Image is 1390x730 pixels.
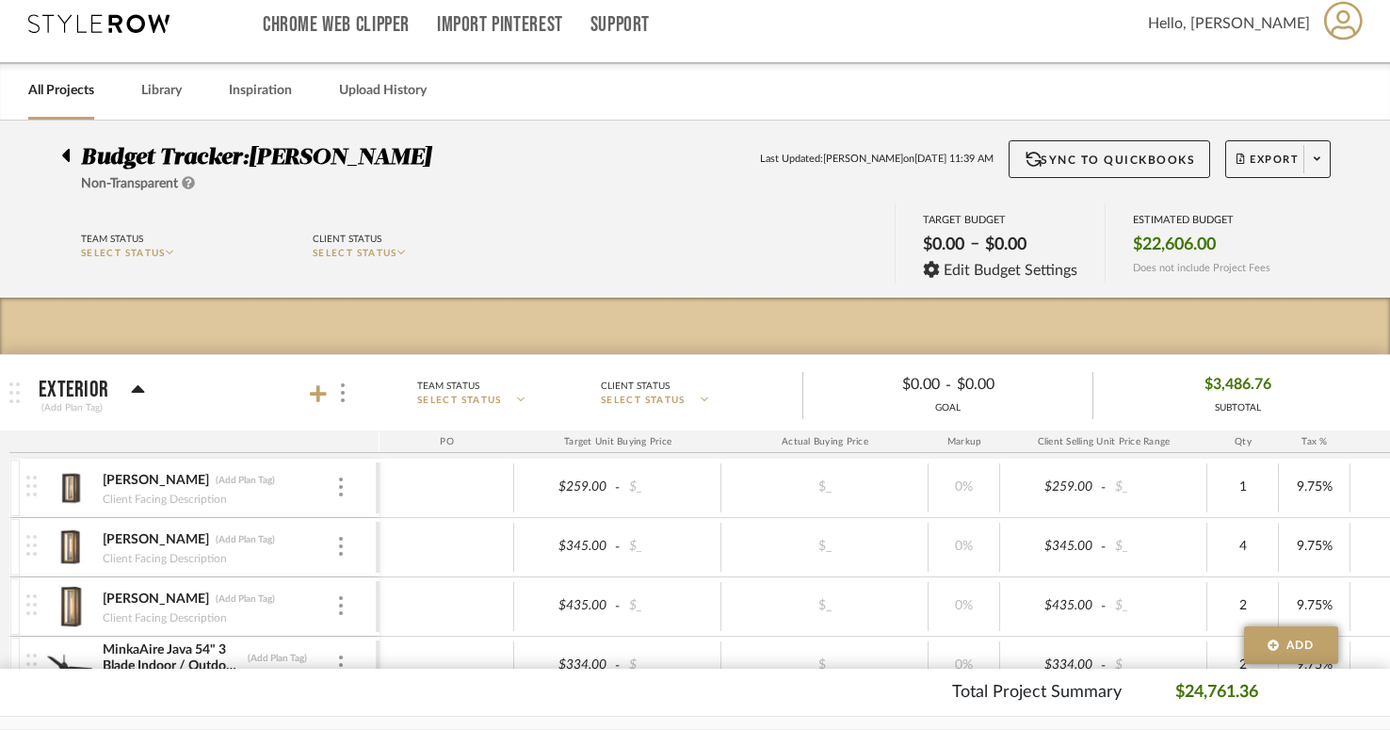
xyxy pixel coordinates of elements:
[1148,12,1310,35] span: Hello, [PERSON_NAME]
[81,249,166,258] span: SELECT STATUS
[1006,592,1098,620] div: $435.00
[339,78,427,104] a: Upload History
[1109,652,1202,679] div: $_
[1285,652,1344,679] div: 9.75%
[102,591,210,608] div: [PERSON_NAME]
[1109,474,1202,501] div: $_
[102,472,210,490] div: [PERSON_NAME]
[46,643,92,689] img: a996f38b-1351-4688-b06a-eac561700edc_50x50.jpg
[39,399,105,416] div: (Add Plan Tag)
[623,533,716,560] div: $_
[1204,401,1271,415] div: SUBTOTAL
[1133,214,1270,226] div: ESTIMATED BUDGET
[934,652,994,679] div: 0%
[946,374,951,397] span: -
[1213,474,1272,501] div: 1
[612,657,623,675] span: -
[1207,430,1279,453] div: Qty
[102,641,242,675] div: MinkaAire Java 54" 3 Blade Indoor / Outdoor Ceiling Fan
[903,152,914,168] span: on
[437,17,563,33] a: Import Pinterest
[773,533,877,560] div: $_
[970,234,979,261] span: –
[26,476,37,496] img: vertical-grip.svg
[929,430,1000,453] div: Markup
[339,478,343,496] img: 3dots-v.svg
[1204,370,1271,399] span: $3,486.76
[934,533,994,560] div: 0%
[979,229,1032,261] div: $0.00
[1133,235,1216,255] span: $22,606.00
[263,17,410,33] a: Chrome Web Clipper
[341,383,345,402] img: 3dots-v.svg
[590,17,650,33] a: Support
[1244,626,1338,664] button: Add
[9,430,1390,715] div: Exterior(Add Plan Tag)Team StatusSELECT STATUSClient StatusSELECT STATUS$0.00-$0.00GOAL$3,486.76S...
[520,533,612,560] div: $345.00
[9,382,20,403] img: grip.svg
[102,608,228,627] div: Client Facing Description
[1279,430,1350,453] div: Tax %
[1213,533,1272,560] div: 4
[951,370,1077,399] div: $0.00
[923,214,1078,226] div: TARGET BUDGET
[1006,652,1098,679] div: $334.00
[102,490,228,509] div: Client Facing Description
[46,465,92,511] img: bfaeada5-c0d8-4886-bfa8-c75f2ccd203b_50x50.jpg
[952,680,1122,706] p: Total Project Summary
[934,474,994,501] div: 0%
[81,177,178,190] span: Non-Transparent
[1000,430,1207,453] div: Client Selling Unit Price Range
[39,379,108,401] p: Exterior
[934,592,994,620] div: 0%
[819,370,946,399] div: $0.00
[520,652,612,679] div: $334.00
[623,592,716,620] div: $_
[773,592,877,620] div: $_
[229,78,292,104] a: Inspiration
[215,592,276,606] div: (Add Plan Tag)
[1098,538,1109,557] span: -
[417,394,502,408] span: SELECT STATUS
[944,262,1077,279] span: Edit Budget Settings
[380,430,514,453] div: PO
[520,592,612,620] div: $435.00
[215,474,276,487] div: (Add Plan Tag)
[1213,652,1272,679] div: 2
[823,152,903,168] span: [PERSON_NAME]
[1098,657,1109,675] span: -
[1286,637,1315,654] span: Add
[612,597,623,616] span: -
[1098,479,1109,497] span: -
[520,474,612,501] div: $259.00
[247,652,308,665] div: (Add Plan Tag)
[313,249,397,258] span: SELECT STATUS
[1006,533,1098,560] div: $345.00
[1225,140,1331,178] button: Export
[1285,533,1344,560] div: 9.75%
[417,378,479,395] div: Team Status
[1098,597,1109,616] span: -
[1109,592,1202,620] div: $_
[1236,153,1299,181] span: Export
[803,401,1092,415] div: GOAL
[612,479,623,497] span: -
[514,430,721,453] div: Target Unit Buying Price
[26,535,37,556] img: vertical-grip.svg
[1109,533,1202,560] div: $_
[339,656,343,674] img: 3dots-v.svg
[215,533,276,546] div: (Add Plan Tag)
[26,594,37,615] img: vertical-grip.svg
[721,430,929,453] div: Actual Buying Price
[612,538,623,557] span: -
[601,378,670,395] div: Client Status
[81,146,249,169] span: Budget Tracker:
[623,474,716,501] div: $_
[46,525,92,570] img: a23e22ee-ffe7-4c8b-b900-6c51c08262ae_50x50.jpg
[1285,474,1344,501] div: 9.75%
[917,229,970,261] div: $0.00
[760,152,823,168] span: Last Updated:
[1009,140,1211,178] button: Sync to QuickBooks
[26,654,37,674] img: vertical-grip.svg
[773,474,877,501] div: $_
